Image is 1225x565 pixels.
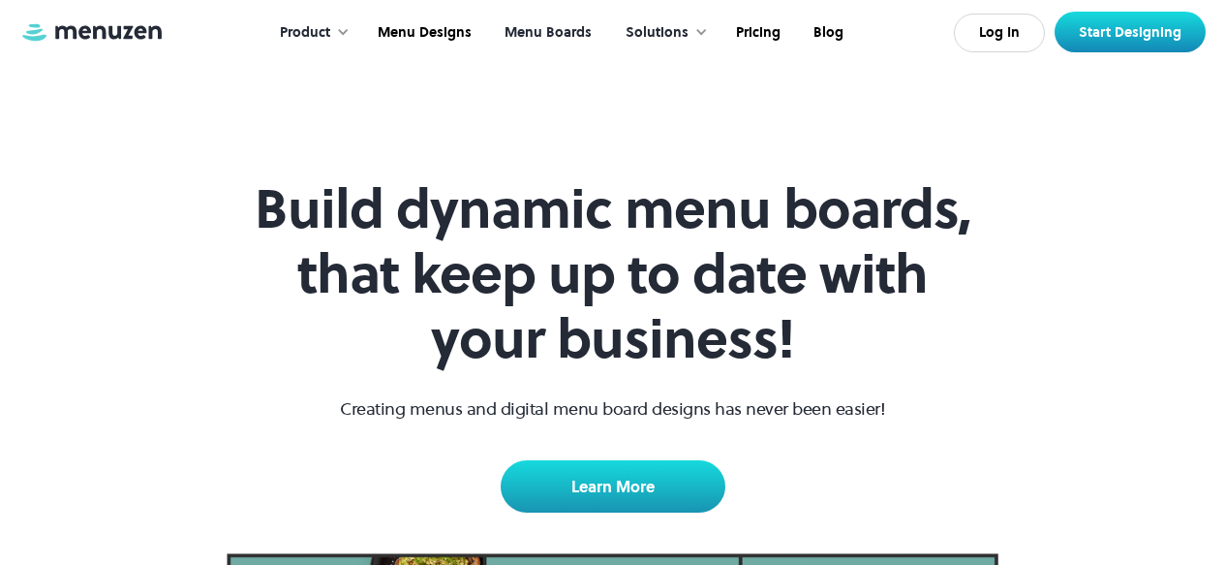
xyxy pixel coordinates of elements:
[241,176,985,372] h1: Build dynamic menu boards, that keep up to date with your business!
[260,3,359,63] div: Product
[501,460,725,513] a: Learn More
[626,22,689,44] div: Solutions
[280,22,330,44] div: Product
[954,14,1045,52] a: Log In
[718,3,795,63] a: Pricing
[795,3,858,63] a: Blog
[1055,12,1206,52] a: Start Designing
[340,395,885,422] p: Creating menus and digital menu board designs has never been easier!
[359,3,486,63] a: Menu Designs
[486,3,606,63] a: Menu Boards
[606,3,718,63] div: Solutions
